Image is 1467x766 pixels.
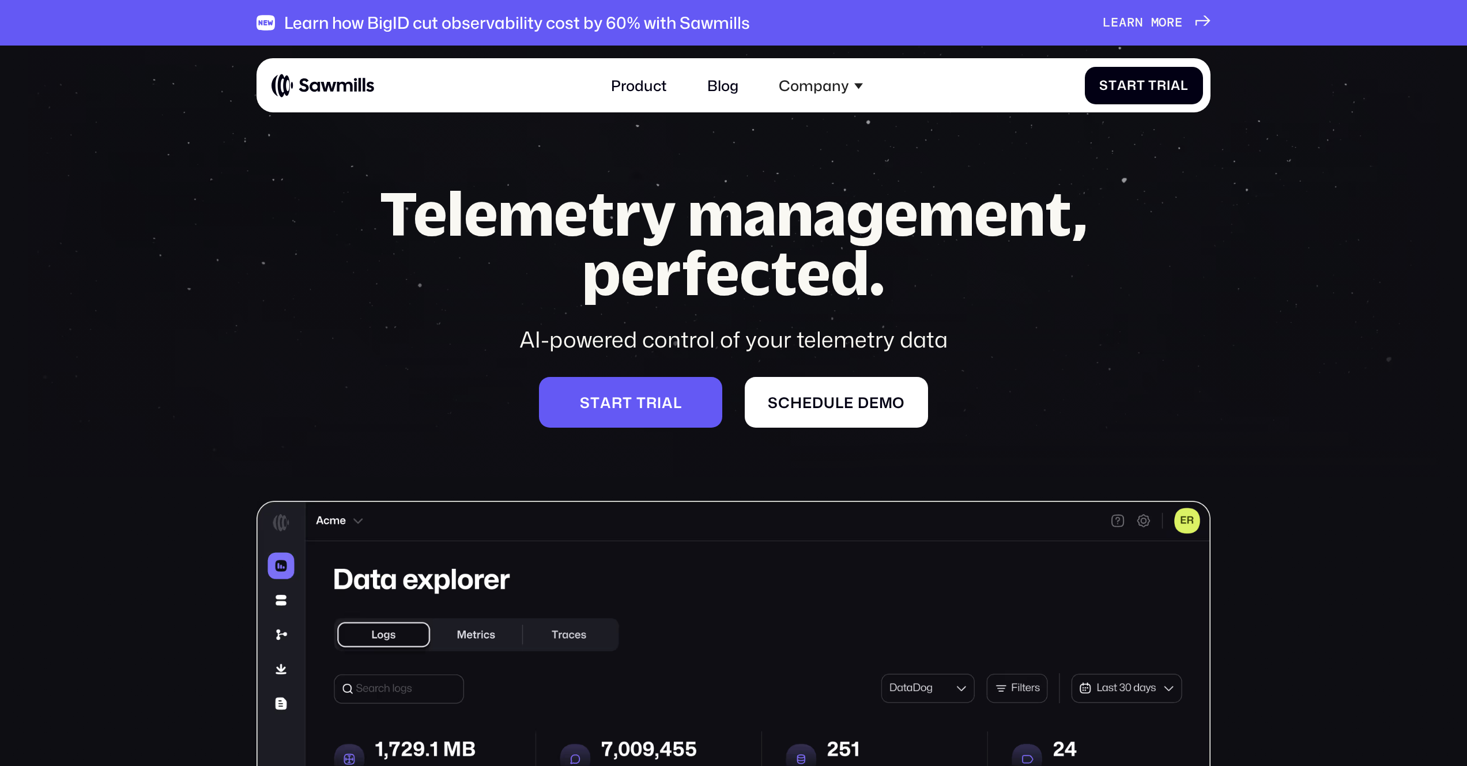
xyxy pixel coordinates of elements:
span: n [1135,15,1143,31]
a: StartTrial [1085,67,1203,104]
span: e [802,394,812,412]
span: S [1099,78,1108,93]
span: T [1148,78,1157,93]
span: r [1127,15,1135,31]
span: t [636,394,646,412]
a: Product [600,66,678,105]
span: l [835,394,844,412]
a: Learnmore [1103,15,1210,31]
a: Starttrial [539,377,722,428]
h1: Telemetry management, perfected. [344,183,1123,302]
div: Company [779,77,849,95]
span: l [673,394,682,412]
span: t [590,394,600,412]
span: i [657,394,662,412]
span: m [1151,15,1159,31]
div: Company [768,66,874,105]
span: m [879,394,893,412]
div: Learn how BigID cut observability cost by 60% with Sawmills [284,13,750,32]
span: i [1167,78,1171,93]
span: r [612,394,623,412]
span: a [1171,78,1181,93]
span: o [892,394,904,412]
span: u [824,394,835,412]
span: d [812,394,824,412]
span: r [1167,15,1175,31]
a: Blog [696,66,749,105]
span: S [580,394,590,412]
span: d [858,394,869,412]
span: a [1119,15,1127,31]
span: a [600,394,612,412]
span: e [844,394,854,412]
span: a [662,394,673,412]
span: t [623,394,632,412]
span: e [869,394,879,412]
span: t [1137,78,1145,93]
span: c [778,394,790,412]
span: e [1175,15,1183,31]
span: r [1127,78,1137,93]
a: Scheduledemo [745,377,928,428]
span: o [1159,15,1167,31]
span: L [1103,15,1111,31]
div: AI-powered control of your telemetry data [344,324,1123,354]
span: S [768,394,778,412]
span: r [1157,78,1167,93]
span: t [1108,78,1117,93]
span: h [790,394,802,412]
span: l [1181,78,1189,93]
span: e [1111,15,1119,31]
span: r [646,394,657,412]
span: a [1117,78,1127,93]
